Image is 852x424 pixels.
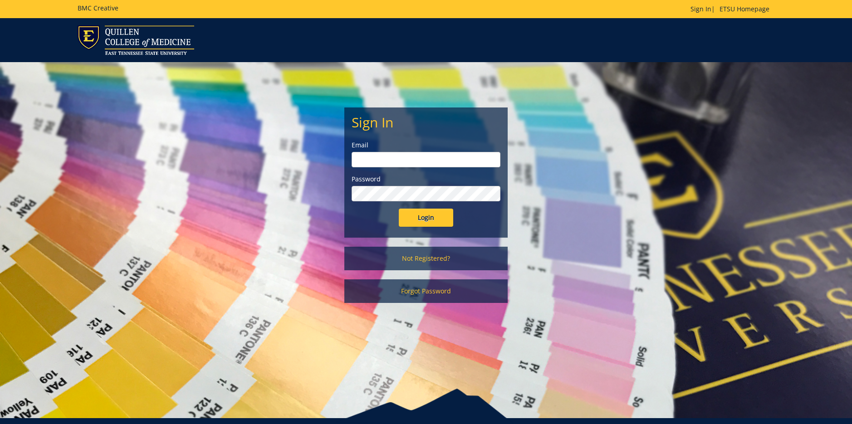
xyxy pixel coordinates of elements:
a: ETSU Homepage [715,5,774,13]
label: Email [352,141,500,150]
label: Password [352,175,500,184]
a: Forgot Password [344,279,508,303]
p: | [690,5,774,14]
h5: BMC Creative [78,5,118,11]
h2: Sign In [352,115,500,130]
input: Login [399,209,453,227]
img: ETSU logo [78,25,194,55]
a: Sign In [690,5,711,13]
a: Not Registered? [344,247,508,270]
